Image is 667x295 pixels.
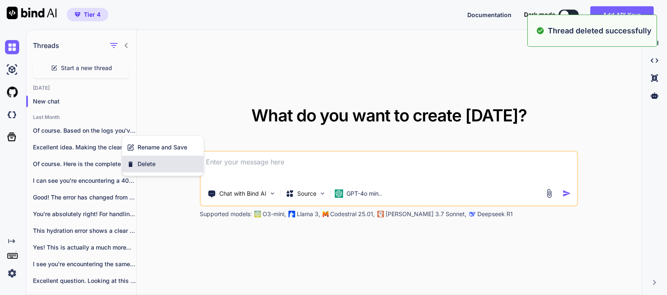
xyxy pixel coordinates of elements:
[33,227,136,235] p: This hydration error shows a clear mismatch...
[138,160,155,168] span: Delete
[61,64,112,72] span: Start a new thread
[536,25,544,36] img: alert
[5,108,19,122] img: darkCloudIdeIcon
[467,11,512,18] span: Documentation
[469,211,476,217] img: claude
[122,139,204,156] button: Rename and Save
[269,190,276,197] img: Pick Tools
[377,211,384,217] img: claude
[33,40,59,50] h1: Threads
[33,143,136,151] p: Excellent idea. Making the cleaning logic adaptable...
[33,176,136,185] p: I can see you're encountering a 404...
[467,10,512,19] button: Documentation
[33,193,136,202] p: Good! The error has changed from "NOT_FOUND"...
[548,25,652,36] p: Thread deleted successfully
[33,126,136,135] p: Of course. Based on the logs you've...
[5,40,19,54] img: chat
[200,210,252,218] p: Supported models:
[67,8,108,21] button: premiumTier 4
[5,266,19,280] img: settings
[335,189,343,198] img: GPT-4o mini
[26,114,136,121] h2: Last Month
[297,210,320,218] p: Llama 3,
[5,63,19,77] img: ai-studio
[251,105,527,126] span: What do you want to create [DATE]?
[33,97,136,106] p: New chat
[5,85,19,99] img: githubLight
[288,211,295,217] img: Llama2
[319,190,326,197] img: Pick Models
[33,260,136,268] p: I see you're encountering the same error...
[562,189,571,198] img: icon
[297,189,316,198] p: Source
[590,6,654,23] button: Add API Keys
[219,189,266,198] p: Chat with Bind AI
[138,143,187,151] span: Rename and Save
[33,277,136,285] p: Excellent question. Looking at this HTML, the...
[122,156,204,172] button: Delete
[26,85,136,91] h2: [DATE]
[524,10,555,19] span: Dark mode
[330,210,375,218] p: Codestral 25.01,
[323,211,328,217] img: Mistral-AI
[263,210,286,218] p: O3-mini,
[7,7,57,19] img: Bind AI
[544,189,554,198] img: attachment
[477,210,513,218] p: Deepseek R1
[84,10,100,19] span: Tier 4
[75,12,80,17] img: premium
[254,211,261,217] img: GPT-4
[33,210,136,218] p: You're absolutely right! For handling thousands of...
[386,210,466,218] p: [PERSON_NAME] 3.7 Sonnet,
[33,160,136,168] p: Of course. Here is the complete TypeScript...
[33,243,136,252] p: Yes! This is actually a much more...
[346,189,382,198] p: GPT-4o min..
